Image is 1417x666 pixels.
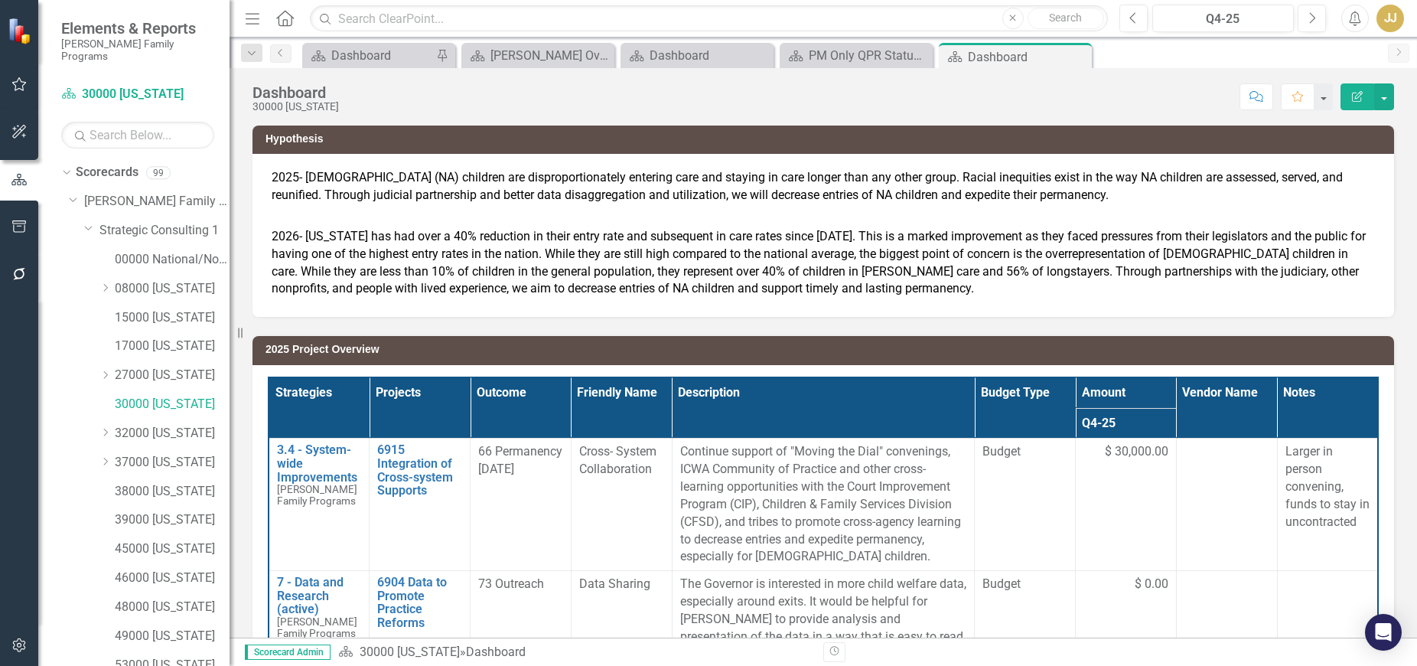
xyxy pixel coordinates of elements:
[1105,443,1168,461] span: $ 30,000.00
[115,309,230,327] a: 15000 [US_STATE]
[478,576,544,591] span: 73 Outreach
[1285,443,1370,531] p: Larger in person convening, funds to stay in uncontracted
[115,251,230,269] a: 00000 National/No Jurisdiction (SC1)
[115,454,230,472] a: 37000 [US_STATE]
[277,443,361,484] a: 3.4 - System-wide Improvements
[1049,11,1082,24] span: Search
[269,439,370,571] td: Double-Click to Edit Right Click for Context Menu
[252,101,339,113] div: 30000 [US_STATE]
[115,540,230,558] a: 45000 [US_STATE]
[115,483,230,501] a: 38000 [US_STATE]
[265,133,1386,145] h3: Hypothesis
[624,46,770,65] a: Dashboard
[115,599,230,616] a: 48000 [US_STATE]
[680,443,966,566] p: Continue support of "Moving the Dial" convenings, ICWA Community of Practice and other cross-lear...
[579,576,650,591] span: Data Sharing
[338,644,812,661] div: »
[377,576,462,629] a: 6904 Data to Promote Practice Reforms
[571,439,672,571] td: Double-Click to Edit
[490,46,611,65] div: [PERSON_NAME] Overview
[115,396,230,413] a: 30000 [US_STATE]
[115,280,230,298] a: 08000 [US_STATE]
[99,222,230,240] a: Strategic Consulting 1
[370,439,471,571] td: Double-Click to Edit Right Click for Context Menu
[245,645,331,660] span: Scorecard Admin
[277,576,361,616] a: 7 - Data and Research (active)
[61,86,214,103] a: 30000 [US_STATE]
[1176,439,1277,571] td: Double-Click to Edit
[272,169,1375,225] p: 2025- [DEMOGRAPHIC_DATA] (NA) children are disproportionately entering care and staying in care l...
[975,439,1076,571] td: Double-Click to Edit
[8,18,34,44] img: ClearPoint Strategy
[1376,5,1404,32] button: JJ
[61,19,214,38] span: Elements & Reports
[146,166,171,179] div: 99
[1152,5,1294,32] button: Q4-25
[1158,10,1288,28] div: Q4-25
[1135,576,1168,593] span: $ 0.00
[277,615,357,639] span: [PERSON_NAME] Family Programs
[1365,614,1402,651] div: Open Intercom Messenger
[1277,439,1378,571] td: Double-Click to Edit
[465,46,611,65] a: [PERSON_NAME] Overview
[1028,8,1104,29] button: Search
[672,439,974,571] td: Double-Click to Edit
[377,443,462,497] a: 6915 Integration of Cross-system Supports
[331,46,432,65] div: Dashboard
[982,576,1067,593] span: Budget
[579,444,656,476] span: Cross- System Collaboration
[471,439,572,571] td: Double-Click to Edit
[61,122,214,149] input: Search Below...
[265,344,1386,355] h3: 2025 Project Overview
[783,46,929,65] a: PM Only QPR Status Report
[1076,439,1177,571] td: Double-Click to Edit
[968,47,1088,67] div: Dashboard
[650,46,770,65] div: Dashboard
[809,46,929,65] div: PM Only QPR Status Report
[272,225,1375,298] p: 2026- [US_STATE] has had over a 40% reduction in their entry rate and subsequent in care rates si...
[310,5,1108,32] input: Search ClearPoint...
[306,46,432,65] a: Dashboard
[277,483,357,507] span: [PERSON_NAME] Family Programs
[115,570,230,587] a: 46000 [US_STATE]
[360,645,460,659] a: 30000 [US_STATE]
[115,628,230,645] a: 49000 [US_STATE]
[84,193,230,211] a: [PERSON_NAME] Family Programs
[478,444,562,476] span: 66 Permanency [DATE]
[61,38,214,63] small: [PERSON_NAME] Family Programs
[115,338,230,355] a: 17000 [US_STATE]
[115,367,230,384] a: 27000 [US_STATE]
[466,645,526,659] div: Dashboard
[76,164,138,181] a: Scorecards
[115,511,230,529] a: 39000 [US_STATE]
[115,425,230,442] a: 32000 [US_STATE]
[982,443,1067,461] span: Budget
[252,84,339,101] div: Dashboard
